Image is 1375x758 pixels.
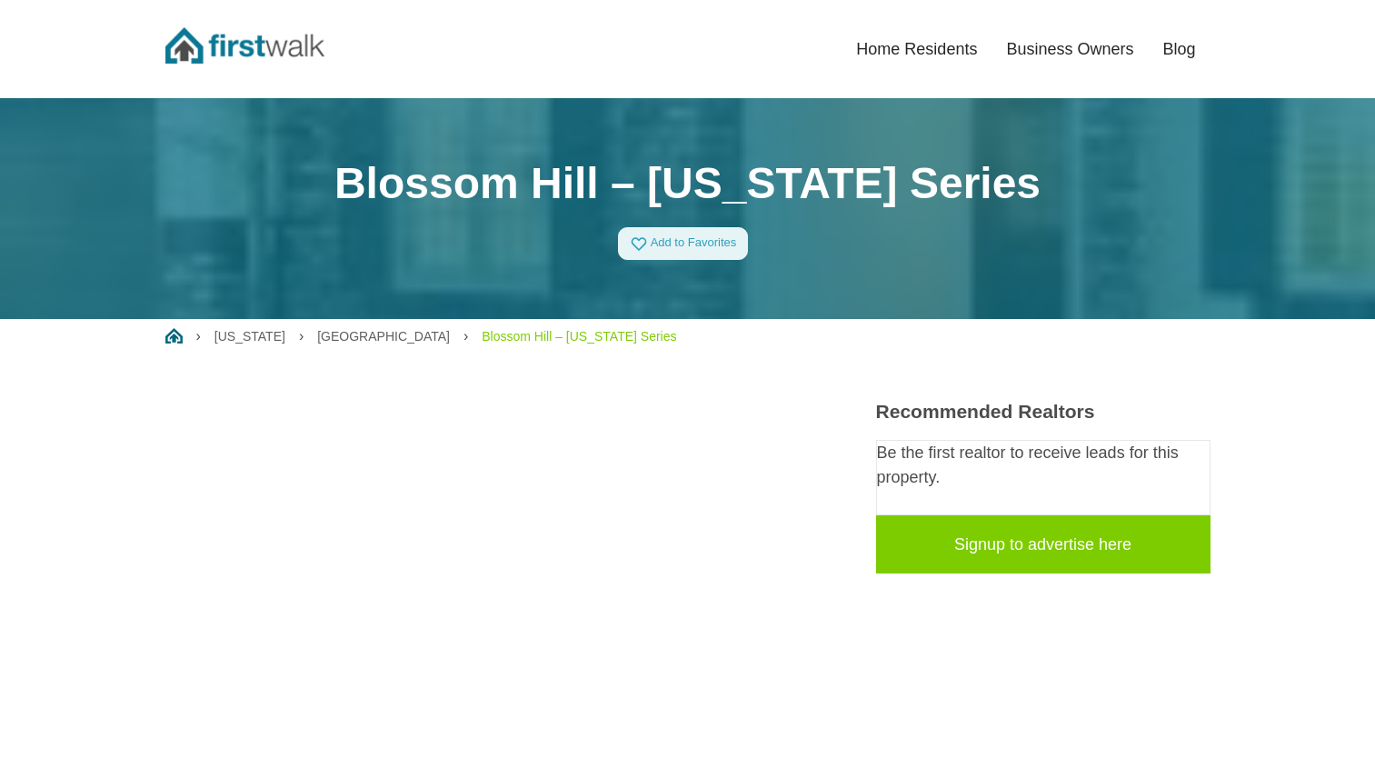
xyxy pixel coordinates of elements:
p: Be the first realtor to receive leads for this property. [877,441,1210,490]
img: FirstWalk [165,27,324,64]
a: Home Residents [842,29,991,69]
span: Add to Favorites [651,236,737,250]
h1: Blossom Hill – [US_STATE] Series [165,157,1211,210]
h3: Recommended Realtors [876,400,1211,423]
a: Blossom Hill – [US_STATE] Series [482,329,676,344]
a: [US_STATE] [214,329,285,344]
a: [GEOGRAPHIC_DATA] [317,329,450,344]
a: Blog [1148,29,1210,69]
a: Add to Favorites [618,227,749,260]
a: Business Owners [991,29,1148,69]
a: Signup to advertise here [876,515,1211,573]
